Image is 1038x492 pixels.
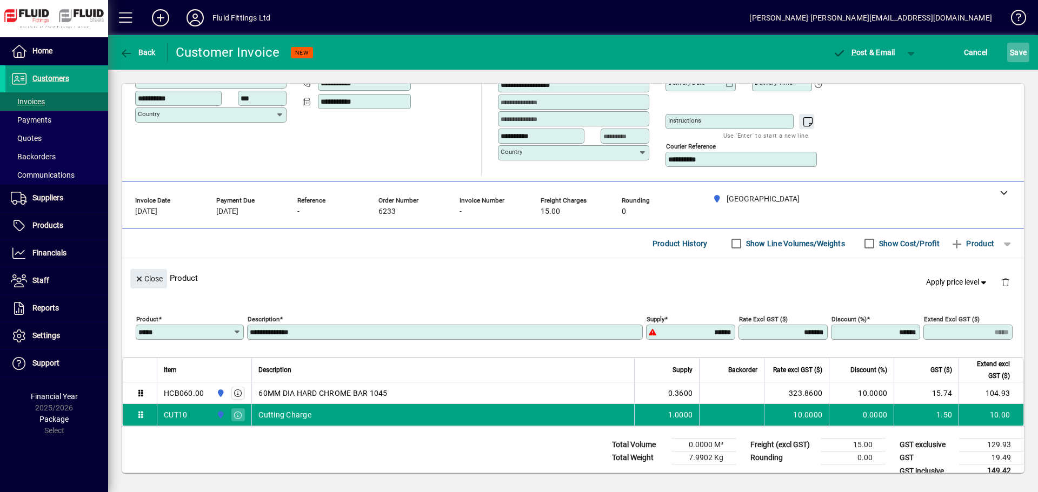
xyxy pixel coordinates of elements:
mat-label: Country [138,110,159,118]
span: Description [258,364,291,376]
span: Communications [11,171,75,179]
span: Product [950,235,994,252]
span: Cutting Charge [258,409,311,420]
a: Quotes [5,129,108,147]
a: Communications [5,166,108,184]
td: 7.9902 Kg [671,451,736,464]
button: Cancel [961,43,990,62]
a: Settings [5,322,108,349]
span: Financial Year [31,392,78,401]
button: Save [1007,43,1029,62]
span: GST ($) [930,364,952,376]
span: AUCKLAND [214,387,226,399]
span: 1.0000 [668,409,693,420]
span: Back [119,48,156,57]
a: Staff [5,267,108,294]
span: ave [1010,44,1027,61]
span: Product History [653,235,708,252]
mat-label: Discount (%) [831,315,867,323]
span: [DATE] [135,207,157,216]
button: Profile [178,8,212,28]
span: Backorders [11,152,56,161]
span: 6233 [378,207,396,216]
a: Invoices [5,92,108,111]
td: 129.93 [959,439,1024,451]
span: P [851,48,856,57]
span: Package [39,415,69,423]
span: Extend excl GST ($) [966,358,1010,382]
div: HCB060.00 [164,388,204,399]
span: Invoices [11,97,45,106]
div: Product [122,258,1024,298]
a: Knowledge Base [1003,2,1024,37]
a: Suppliers [5,185,108,212]
button: Post & Email [827,43,901,62]
span: Staff [32,276,49,285]
app-page-header-button: Close [128,273,170,283]
td: 0.0000 M³ [671,439,736,451]
span: Rate excl GST ($) [773,364,822,376]
span: S [1010,48,1014,57]
mat-label: Product [136,315,158,323]
span: Support [32,359,59,367]
span: Customers [32,74,69,83]
td: 0.00 [821,451,886,464]
mat-label: Courier Reference [666,143,716,150]
td: Total Volume [607,439,671,451]
button: Back [117,43,158,62]
a: Products [5,212,108,239]
div: Fluid Fittings Ltd [212,9,270,26]
td: 104.93 [959,382,1023,404]
div: 10.0000 [771,409,822,420]
span: Financials [32,248,66,257]
span: 60MM DIA HARD CHROME BAR 1045 [258,388,387,399]
td: 1.50 [894,404,959,426]
span: [DATE] [216,207,238,216]
span: - [460,207,462,216]
span: 0.3600 [668,388,693,399]
td: 0.0000 [829,404,894,426]
mat-hint: Use 'Enter' to start a new line [723,129,808,141]
span: Cancel [964,44,988,61]
mat-label: Extend excl GST ($) [924,315,980,323]
span: Quotes [11,134,42,143]
td: GST exclusive [894,439,959,451]
span: Close [135,270,163,288]
div: [PERSON_NAME] [PERSON_NAME][EMAIL_ADDRESS][DOMAIN_NAME] [749,9,992,26]
mat-label: Instructions [668,117,701,124]
button: Apply price level [922,273,993,292]
td: 15.74 [894,382,959,404]
app-page-header-button: Back [108,43,168,62]
td: Total Weight [607,451,671,464]
button: Product [945,234,1000,253]
span: ost & Email [833,48,895,57]
button: Close [130,269,167,288]
div: 323.8600 [771,388,822,399]
td: GST inclusive [894,464,959,478]
label: Show Line Volumes/Weights [744,238,845,249]
a: Reports [5,295,108,322]
span: AUCKLAND [214,409,226,421]
a: Payments [5,111,108,129]
mat-label: Description [248,315,280,323]
span: NEW [295,49,309,56]
button: Delete [993,269,1019,295]
mat-label: Supply [647,315,664,323]
button: Add [143,8,178,28]
mat-label: Country [501,148,522,156]
td: 10.0000 [829,382,894,404]
span: Reports [32,304,59,312]
td: Rounding [745,451,821,464]
span: Item [164,364,177,376]
span: Products [32,221,63,230]
span: Discount (%) [850,364,887,376]
span: Suppliers [32,193,63,202]
a: Backorders [5,147,108,166]
span: Supply [673,364,693,376]
td: 15.00 [821,439,886,451]
div: Customer Invoice [176,44,280,61]
div: CUT10 [164,409,187,420]
a: Financials [5,240,108,267]
span: 15.00 [541,207,560,216]
span: Payments [11,116,51,124]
